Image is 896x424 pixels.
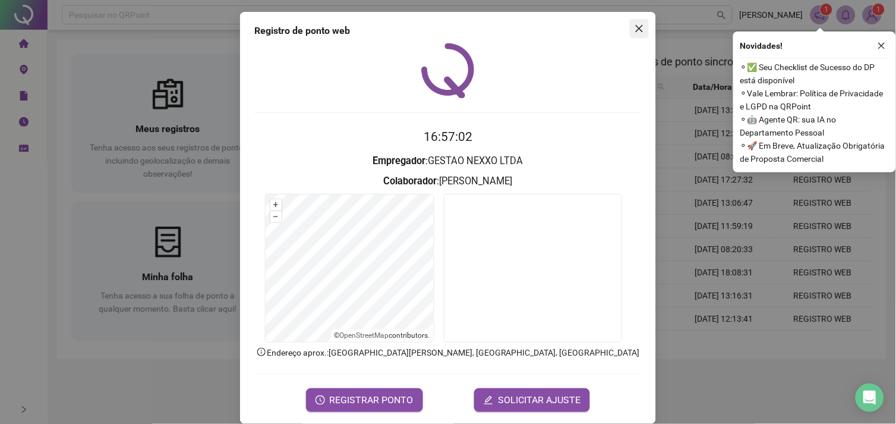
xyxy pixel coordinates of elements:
[256,347,267,357] span: info-circle
[740,139,889,165] span: ⚬ 🚀 Em Breve, Atualização Obrigatória de Proposta Comercial
[306,388,423,412] button: REGISTRAR PONTO
[254,346,642,359] p: Endereço aprox. : [GEOGRAPHIC_DATA][PERSON_NAME], [GEOGRAPHIC_DATA], [GEOGRAPHIC_DATA]
[254,24,642,38] div: Registro de ponto web
[740,87,889,113] span: ⚬ Vale Lembrar: Política de Privacidade e LGPD na QRPoint
[878,42,886,50] span: close
[340,331,389,340] a: OpenStreetMap
[335,331,430,340] li: © contributors.
[270,211,282,222] button: –
[316,395,325,405] span: clock-circle
[254,153,642,169] h3: : GESTAO NEXXO LTDA
[384,175,437,187] strong: Colaborador
[856,384,884,412] div: Open Intercom Messenger
[373,155,426,167] strong: Empregador
[330,393,414,407] span: REGISTRAR PONTO
[424,130,472,144] time: 16:57:02
[740,61,889,87] span: ⚬ ✅ Seu Checklist de Sucesso do DP está disponível
[254,174,642,189] h3: : [PERSON_NAME]
[484,395,493,405] span: edit
[740,113,889,139] span: ⚬ 🤖 Agente QR: sua IA no Departamento Pessoal
[630,19,649,38] button: Close
[498,393,580,407] span: SOLICITAR AJUSTE
[474,388,590,412] button: editSOLICITAR AJUSTE
[635,24,644,33] span: close
[270,199,282,211] button: +
[740,39,783,52] span: Novidades !
[421,43,475,98] img: QRPoint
